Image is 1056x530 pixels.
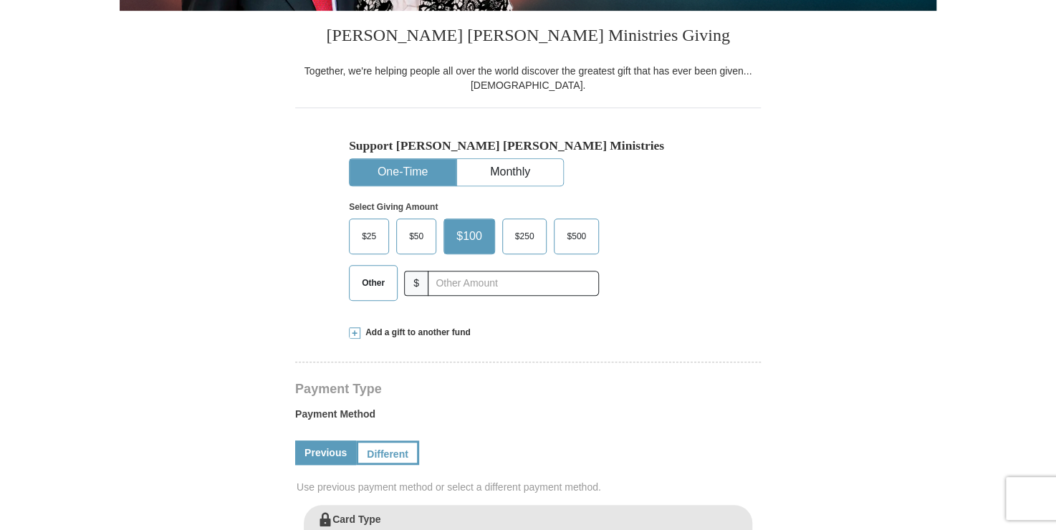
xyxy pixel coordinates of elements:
h3: [PERSON_NAME] [PERSON_NAME] Ministries Giving [295,11,761,64]
strong: Select Giving Amount [349,202,438,212]
h5: Support [PERSON_NAME] [PERSON_NAME] Ministries [349,138,707,153]
span: $ [404,271,428,296]
a: Previous [295,440,356,465]
span: Use previous payment method or select a different payment method. [297,480,762,494]
span: $250 [508,226,542,247]
input: Other Amount [428,271,599,296]
span: $100 [449,226,489,247]
label: Payment Method [295,407,761,428]
span: $500 [560,226,593,247]
button: One-Time [350,159,456,185]
button: Monthly [457,159,563,185]
span: $50 [402,226,431,247]
span: Other [355,272,392,294]
div: Together, we're helping people all over the world discover the greatest gift that has ever been g... [295,64,761,92]
a: Different [356,440,419,465]
span: Add a gift to another fund [360,327,471,339]
span: $25 [355,226,383,247]
h4: Payment Type [295,383,761,395]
